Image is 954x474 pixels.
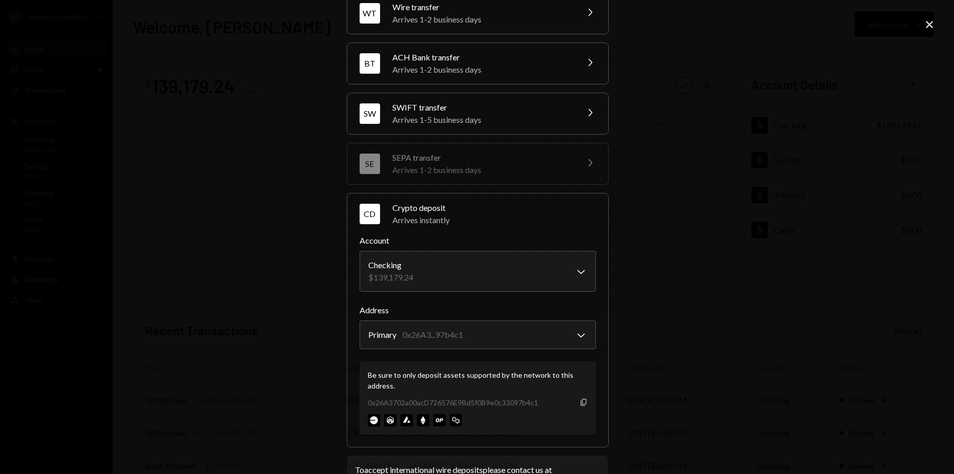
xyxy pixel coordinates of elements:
[360,53,380,74] div: BT
[392,63,571,76] div: Arrives 1-2 business days
[360,154,380,174] div: SE
[360,234,596,435] div: CDCrypto depositArrives instantly
[392,214,596,226] div: Arrives instantly
[368,370,588,391] div: Be sure to only deposit assets supported by the network to this address.
[347,43,608,84] button: BTACH Bank transferArrives 1-2 business days
[360,3,380,24] div: WT
[360,103,380,124] div: SW
[392,114,571,126] div: Arrives 1-5 business days
[392,13,571,26] div: Arrives 1-2 business days
[360,251,596,292] button: Account
[360,304,596,316] label: Address
[384,414,396,426] img: arbitrum-mainnet
[347,93,608,134] button: SWSWIFT transferArrives 1-5 business days
[450,414,462,426] img: polygon-mainnet
[403,329,463,341] div: 0x26A3...97b4c1
[392,1,571,13] div: Wire transfer
[392,152,571,164] div: SEPA transfer
[392,51,571,63] div: ACH Bank transfer
[433,414,446,426] img: optimism-mainnet
[368,414,380,426] img: base-mainnet
[392,202,596,214] div: Crypto deposit
[392,164,571,176] div: Arrives 1-2 business days
[360,320,596,349] button: Address
[401,414,413,426] img: avalanche-mainnet
[360,204,380,224] div: CD
[347,143,608,184] button: SESEPA transferArrives 1-2 business days
[392,101,571,114] div: SWIFT transfer
[368,397,538,408] div: 0x26A3702a00acD726576E9Bd5f0B9e0c33097b4c1
[417,414,429,426] img: ethereum-mainnet
[347,193,608,234] button: CDCrypto depositArrives instantly
[360,234,596,247] label: Account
